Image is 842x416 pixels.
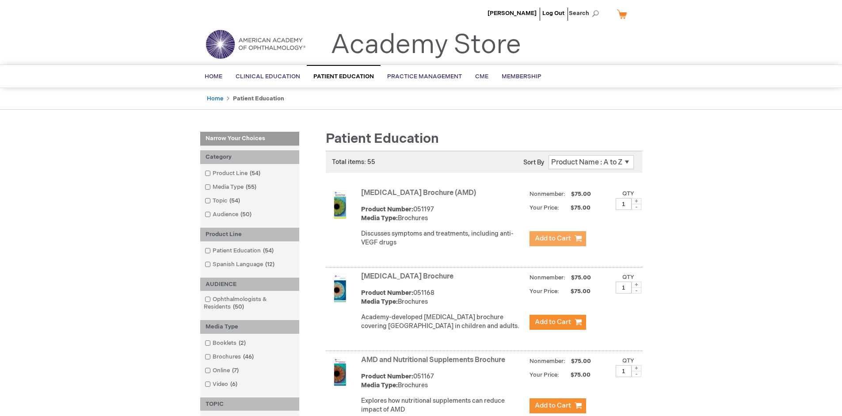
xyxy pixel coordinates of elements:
span: $75.00 [560,288,592,295]
div: 051168 Brochures [361,289,525,306]
span: 55 [244,183,259,191]
strong: Product Number: [361,373,413,380]
span: Practice Management [387,73,462,80]
span: CME [475,73,488,80]
span: 54 [248,170,263,177]
button: Add to Cart [530,315,586,330]
strong: Product Number: [361,289,413,297]
img: Amblyopia Brochure [326,274,354,302]
div: Product Line [200,228,299,241]
a: [MEDICAL_DATA] Brochure (AMD) [361,189,476,197]
input: Qty [616,365,632,377]
strong: Media Type: [361,382,398,389]
img: AMD and Nutritional Supplements Brochure [326,358,354,386]
a: Spanish Language12 [202,260,278,269]
a: Brochures46 [202,353,257,361]
span: 50 [231,303,246,310]
a: Ophthalmologists & Residents50 [202,295,297,311]
strong: Your Price: [530,371,559,378]
input: Qty [616,282,632,294]
span: Add to Cart [535,318,571,326]
span: $75.00 [570,191,592,198]
strong: Media Type: [361,298,398,305]
a: Media Type55 [202,183,260,191]
strong: Nonmember: [530,272,565,283]
strong: Your Price: [530,288,559,295]
a: [MEDICAL_DATA] Brochure [361,272,453,281]
span: $75.00 [560,204,592,211]
strong: Nonmember: [530,189,565,200]
a: Video6 [202,380,241,389]
a: Academy Store [331,29,521,61]
span: 50 [238,211,254,218]
strong: Media Type: [361,214,398,222]
a: Log Out [542,10,564,17]
span: 12 [263,261,277,268]
label: Sort By [523,159,544,166]
div: 051197 Brochures [361,205,525,223]
a: Topic54 [202,197,244,205]
p: Academy-developed [MEDICAL_DATA] brochure covering [GEOGRAPHIC_DATA] in children and adults. [361,313,525,331]
span: $75.00 [560,371,592,378]
span: 46 [241,353,256,360]
button: Add to Cart [530,398,586,413]
span: 7 [230,367,241,374]
strong: Nonmember: [530,356,565,367]
strong: Your Price: [530,204,559,211]
div: Category [200,150,299,164]
a: [PERSON_NAME] [488,10,537,17]
label: Qty [622,357,634,364]
a: Audience50 [202,210,255,219]
a: Booklets2 [202,339,249,347]
label: Qty [622,274,634,281]
input: Qty [616,198,632,210]
label: Qty [622,190,634,197]
span: $75.00 [570,358,592,365]
a: AMD and Nutritional Supplements Brochure [361,356,505,364]
span: Add to Cart [535,234,571,243]
p: Discusses symptoms and treatments, including anti-VEGF drugs [361,229,525,247]
div: 051167 Brochures [361,372,525,390]
p: Explores how nutritional supplements can reduce impact of AMD [361,397,525,414]
a: Patient Education54 [202,247,277,255]
span: $75.00 [570,274,592,281]
span: Clinical Education [236,73,300,80]
strong: Narrow Your Choices [200,132,299,146]
span: Search [569,4,602,22]
span: Home [205,73,222,80]
a: Home [207,95,223,102]
span: Membership [502,73,541,80]
span: 54 [261,247,276,254]
span: 6 [228,381,240,388]
a: Online7 [202,366,242,375]
div: AUDIENCE [200,278,299,291]
strong: Product Number: [361,206,413,213]
button: Add to Cart [530,231,586,246]
a: Product Line54 [202,169,264,178]
span: 54 [227,197,242,204]
span: Patient Education [326,131,439,147]
div: Media Type [200,320,299,334]
img: Age-Related Macular Degeneration Brochure (AMD) [326,191,354,219]
span: Add to Cart [535,401,571,410]
span: Patient Education [313,73,374,80]
strong: Patient Education [233,95,284,102]
span: 2 [236,340,248,347]
div: TOPIC [200,397,299,411]
span: Total items: 55 [332,158,375,166]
